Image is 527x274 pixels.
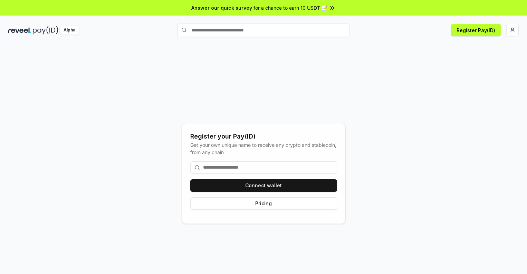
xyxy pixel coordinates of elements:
div: Get your own unique name to receive any crypto and stablecoin, from any chain [190,141,337,156]
button: Pricing [190,197,337,210]
span: for a chance to earn 10 USDT 📝 [253,4,327,11]
span: Answer our quick survey [191,4,252,11]
button: Connect wallet [190,179,337,192]
div: Alpha [60,26,79,35]
img: reveel_dark [8,26,31,35]
div: Register your Pay(ID) [190,132,337,141]
img: pay_id [33,26,58,35]
button: Register Pay(ID) [451,24,501,36]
